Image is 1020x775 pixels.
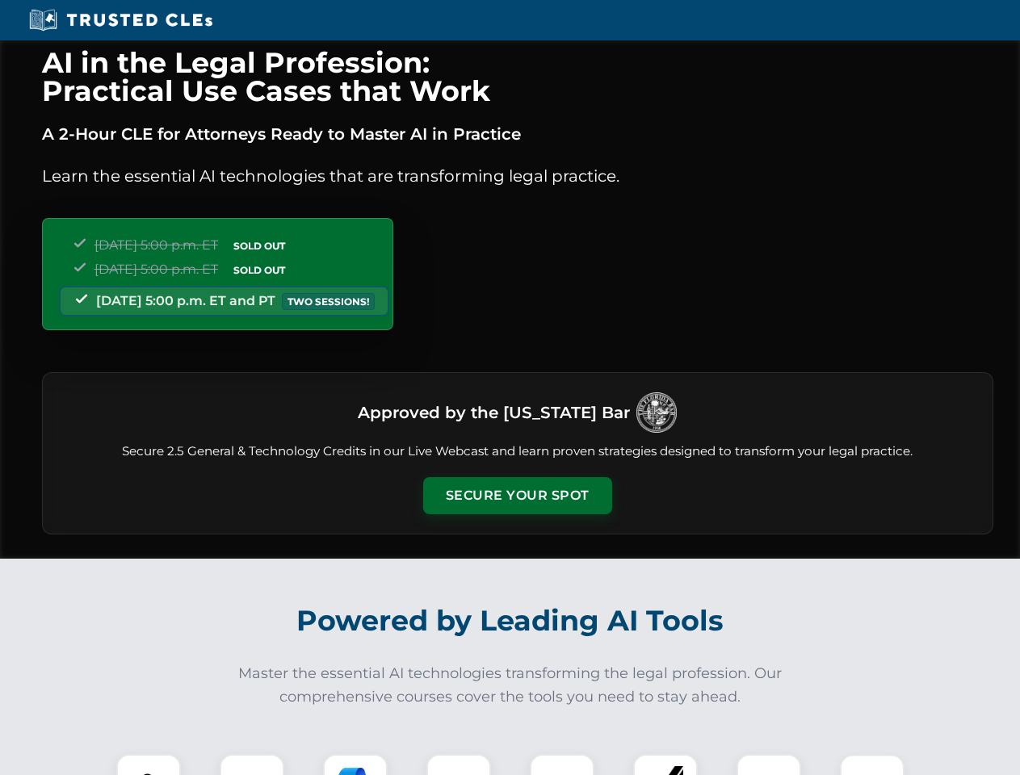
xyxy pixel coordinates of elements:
img: Trusted CLEs [24,8,217,32]
h1: AI in the Legal Profession: Practical Use Cases that Work [42,48,993,105]
button: Secure Your Spot [423,477,612,514]
h2: Powered by Leading AI Tools [63,593,958,649]
h3: Approved by the [US_STATE] Bar [358,398,630,427]
span: [DATE] 5:00 p.m. ET [94,237,218,253]
p: Secure 2.5 General & Technology Credits in our Live Webcast and learn proven strategies designed ... [62,442,973,461]
p: A 2-Hour CLE for Attorneys Ready to Master AI in Practice [42,121,993,147]
span: [DATE] 5:00 p.m. ET [94,262,218,277]
img: Logo [636,392,677,433]
span: SOLD OUT [228,262,291,279]
p: Learn the essential AI technologies that are transforming legal practice. [42,163,993,189]
span: SOLD OUT [228,237,291,254]
p: Master the essential AI technologies transforming the legal profession. Our comprehensive courses... [228,662,793,709]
